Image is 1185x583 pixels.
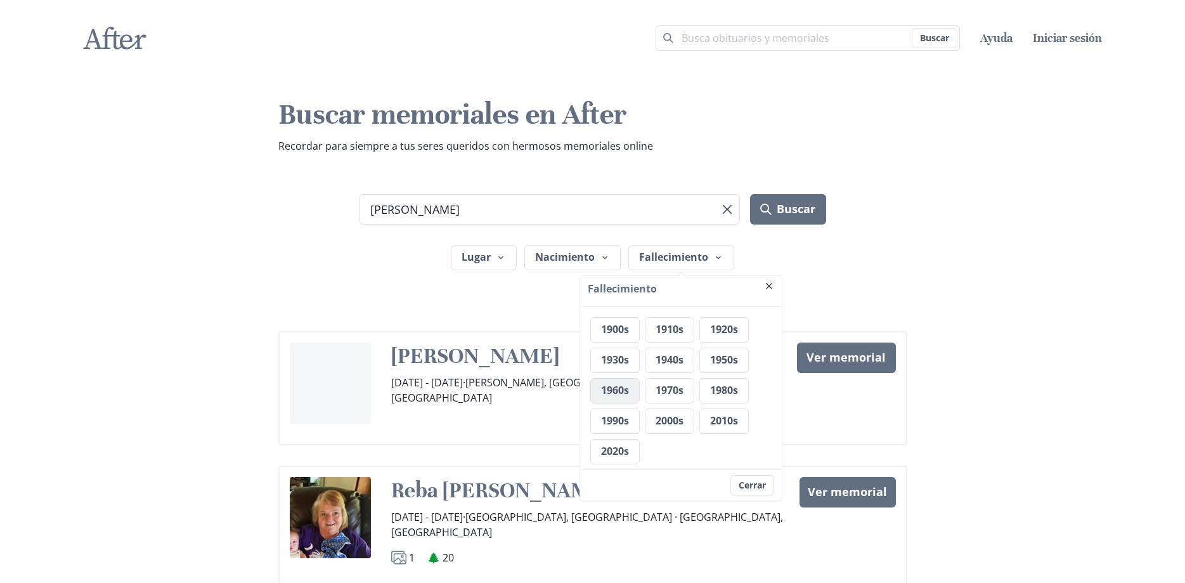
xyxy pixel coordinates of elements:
[717,199,737,219] button: Borrar término de búsqueda
[797,343,895,373] a: Ver memorial
[359,291,826,311] ul: Active filters
[1033,30,1102,45] a: Iniciar sesión
[290,477,371,558] img: Foto retrato
[588,281,774,296] h3: Fallecimiento
[590,378,640,403] button: 1960s
[590,348,640,373] button: 1930s
[391,510,783,539] span: [GEOGRAPHIC_DATA], [GEOGRAPHIC_DATA] · [GEOGRAPHIC_DATA], [GEOGRAPHIC_DATA]
[699,409,749,434] button: 2010s
[761,278,777,294] button: Close
[451,245,517,270] button: Lugar
[590,409,640,434] button: 1990s
[391,477,611,504] a: Reba [PERSON_NAME]
[645,317,694,343] button: 1910s
[723,205,732,214] svg: Clear
[912,28,957,48] button: Buscar
[524,245,621,270] button: Nacimiento
[590,317,640,343] button: 1900s
[645,409,694,434] button: 2000s
[391,343,559,369] a: [PERSON_NAME]
[656,25,960,51] input: Término para buscar
[699,317,749,343] button: 1920s
[443,550,454,565] p: 20
[699,348,749,373] button: 1950s
[391,509,800,540] p: [DATE] - [DATE] ·
[800,477,895,508] a: Ver memorial
[278,96,907,133] h1: Buscar memoriales en After
[427,550,440,565] span: {searchPage.searchItem.trees}
[391,376,761,405] span: [PERSON_NAME], [GEOGRAPHIC_DATA] · [GEOGRAPHIC_DATA], [GEOGRAPHIC_DATA]
[391,375,798,405] p: [DATE] - [DATE] ·
[359,194,741,225] input: Término de búsqueda
[645,348,694,373] button: 1940s
[645,378,694,403] button: 1970s
[590,439,640,464] button: 2020s
[750,194,826,225] button: Buscar
[628,245,734,270] button: Fallecimiento
[730,475,774,495] button: Cerrar
[278,138,907,154] p: Recordar para siempre a tus seres queridos con hermosos memoriales online
[980,30,1013,45] a: Ayuda
[699,378,749,403] button: 1980s
[409,550,415,565] p: 1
